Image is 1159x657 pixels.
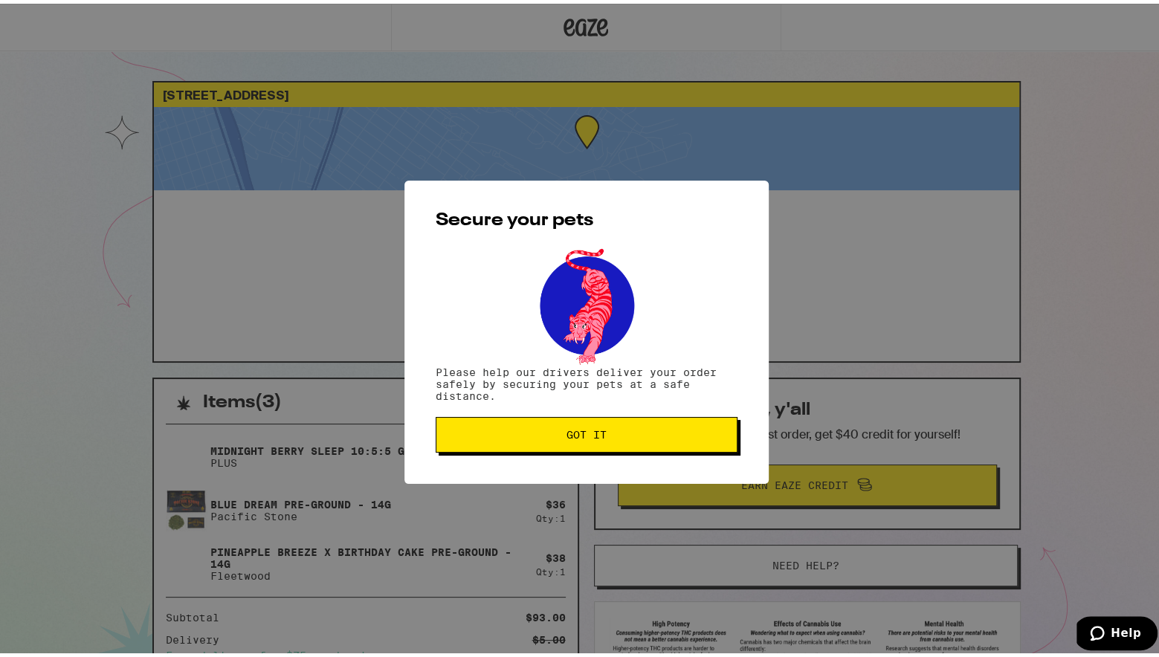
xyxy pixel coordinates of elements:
p: Please help our drivers deliver your order safely by securing your pets at a safe distance. [436,363,737,398]
h2: Secure your pets [436,208,737,226]
img: pets [526,241,648,363]
span: Got it [566,426,607,436]
button: Got it [436,413,737,449]
iframe: Opens a widget where you can find more information [1076,612,1158,650]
